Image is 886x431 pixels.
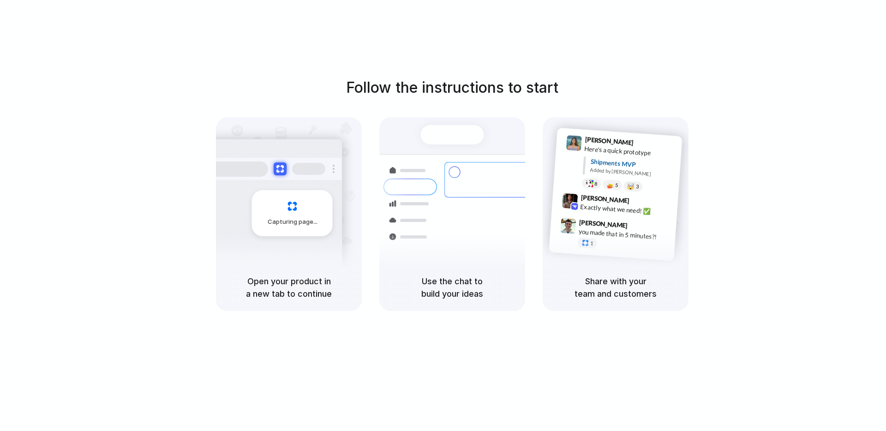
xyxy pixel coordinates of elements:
[590,157,676,172] div: Shipments MVP
[580,202,672,218] div: Exactly what we need! ✅
[585,134,634,148] span: [PERSON_NAME]
[346,77,558,99] h1: Follow the instructions to start
[627,183,635,190] div: 🤯
[554,275,677,300] h5: Share with your team and customers
[630,221,649,233] span: 9:47 AM
[590,241,593,246] span: 1
[268,217,319,227] span: Capturing page
[615,183,618,188] span: 5
[590,166,675,180] div: Added by [PERSON_NAME]
[390,275,514,300] h5: Use the chat to build your ideas
[636,184,639,189] span: 3
[579,217,628,231] span: [PERSON_NAME]
[636,139,655,150] span: 9:41 AM
[581,192,629,206] span: [PERSON_NAME]
[584,144,676,160] div: Here's a quick prototype
[632,197,651,208] span: 9:42 AM
[227,275,351,300] h5: Open your product in a new tab to continue
[594,181,598,186] span: 8
[578,227,670,243] div: you made that in 5 minutes?!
